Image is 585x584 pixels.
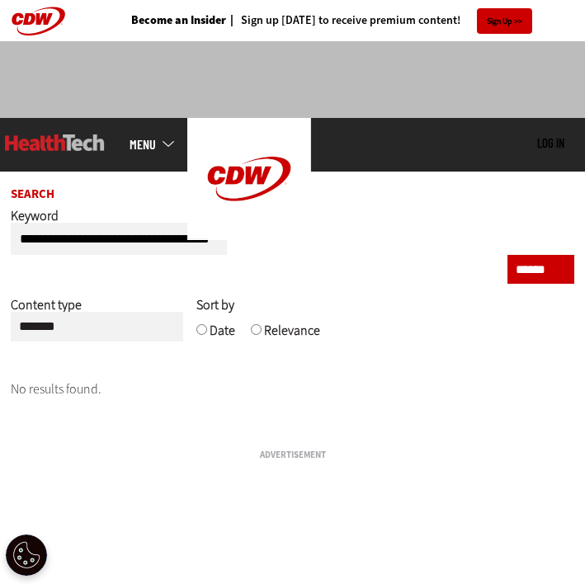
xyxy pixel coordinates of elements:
a: Log in [537,135,564,150]
button: Open Preferences [6,535,47,576]
a: CDW [187,227,311,244]
label: Date [210,322,235,351]
label: Relevance [264,322,320,351]
a: Sign up [DATE] to receive premium content! [226,15,460,26]
div: User menu [537,136,564,152]
a: Sign Up [477,8,532,34]
img: Home [5,134,105,151]
span: Sort by [196,296,234,313]
img: Home [187,118,311,240]
label: Content type [11,296,82,326]
p: No results found. [11,379,573,400]
div: Cookie Settings [6,535,47,576]
a: mobile-menu [130,138,187,151]
a: Become an Insider [131,15,226,26]
h3: Advertisement [17,450,568,459]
